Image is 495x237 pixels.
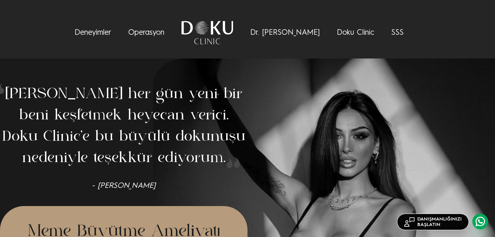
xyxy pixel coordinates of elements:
[75,29,111,36] a: Deneyimler
[391,29,404,36] a: SSS
[250,29,320,36] a: Dr. [PERSON_NAME]
[128,29,164,36] a: Operasyon
[397,214,469,230] a: DANIŞMANLIĞINIZIBAŞLATIN
[337,29,374,36] a: Doku Clinic
[181,21,233,45] img: Doku Clinic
